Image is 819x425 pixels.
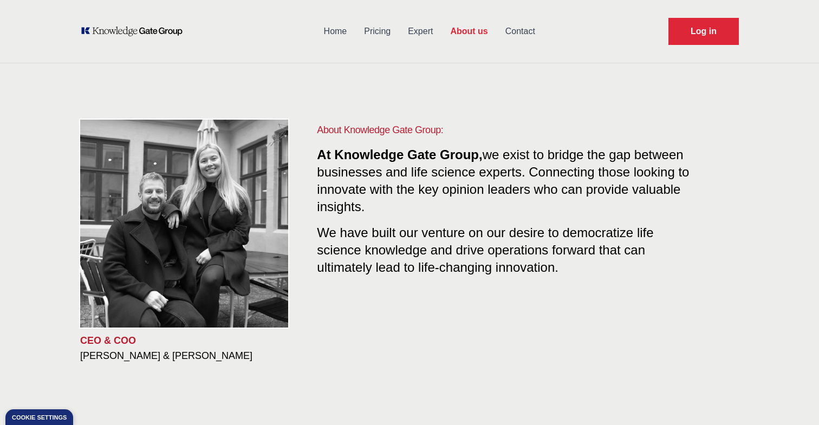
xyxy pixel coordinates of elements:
div: Cookie settings [12,415,67,421]
span: At Knowledge Gate Group, [317,147,482,162]
a: Request Demo [668,18,739,45]
span: We have built our venture on our desire to democratize life science knowledge and drive operation... [317,221,653,274]
a: KOL Knowledge Platform: Talk to Key External Experts (KEE) [80,26,190,37]
a: Pricing [355,17,399,45]
span: we exist to bridge the gap between businesses and life science experts. Connecting those looking ... [317,147,689,214]
a: Expert [399,17,441,45]
a: Contact [497,17,544,45]
p: CEO & COO [80,334,300,347]
a: About us [441,17,496,45]
h1: About Knowledge Gate Group: [317,122,695,138]
img: KOL management, KEE, Therapy area experts [80,120,288,328]
a: Home [315,17,356,45]
h3: [PERSON_NAME] & [PERSON_NAME] [80,349,300,362]
iframe: Chat Widget [765,373,819,425]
